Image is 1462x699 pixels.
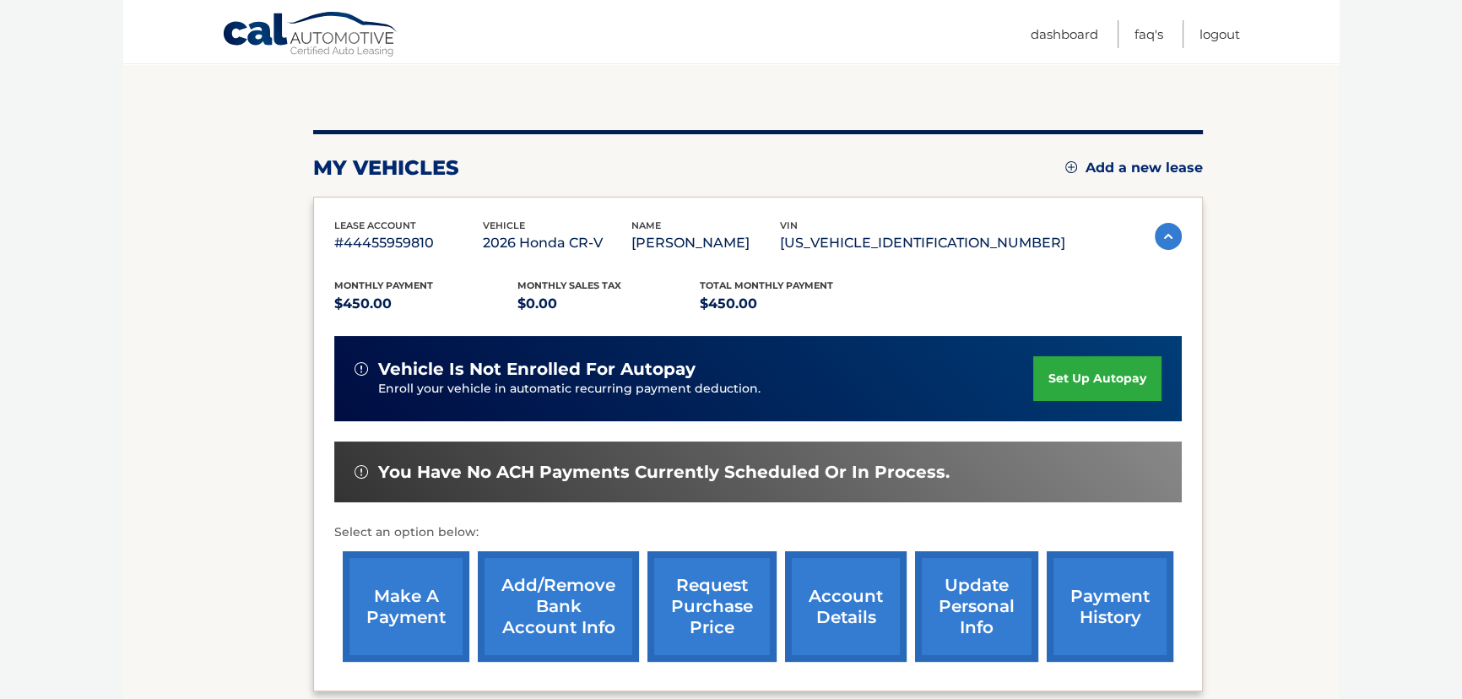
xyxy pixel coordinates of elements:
[631,231,780,255] p: [PERSON_NAME]
[334,292,517,316] p: $450.00
[334,523,1182,543] p: Select an option below:
[334,231,483,255] p: #44455959810
[915,551,1038,662] a: update personal info
[700,292,883,316] p: $450.00
[647,551,777,662] a: request purchase price
[378,359,696,380] span: vehicle is not enrolled for autopay
[517,279,621,291] span: Monthly sales Tax
[1033,356,1161,401] a: set up autopay
[1031,20,1098,48] a: Dashboard
[483,219,525,231] span: vehicle
[780,219,798,231] span: vin
[355,465,368,479] img: alert-white.svg
[785,551,907,662] a: account details
[1065,160,1203,176] a: Add a new lease
[1199,20,1240,48] a: Logout
[1155,223,1182,250] img: accordion-active.svg
[780,231,1065,255] p: [US_VEHICLE_IDENTIFICATION_NUMBER]
[313,155,459,181] h2: my vehicles
[1134,20,1163,48] a: FAQ's
[631,219,661,231] span: name
[1047,551,1173,662] a: payment history
[517,292,701,316] p: $0.00
[478,551,639,662] a: Add/Remove bank account info
[483,231,631,255] p: 2026 Honda CR-V
[343,551,469,662] a: make a payment
[378,380,1033,398] p: Enroll your vehicle in automatic recurring payment deduction.
[334,279,433,291] span: Monthly Payment
[378,462,950,483] span: You have no ACH payments currently scheduled or in process.
[222,11,399,60] a: Cal Automotive
[334,219,416,231] span: lease account
[1065,161,1077,173] img: add.svg
[700,279,833,291] span: Total Monthly Payment
[355,362,368,376] img: alert-white.svg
